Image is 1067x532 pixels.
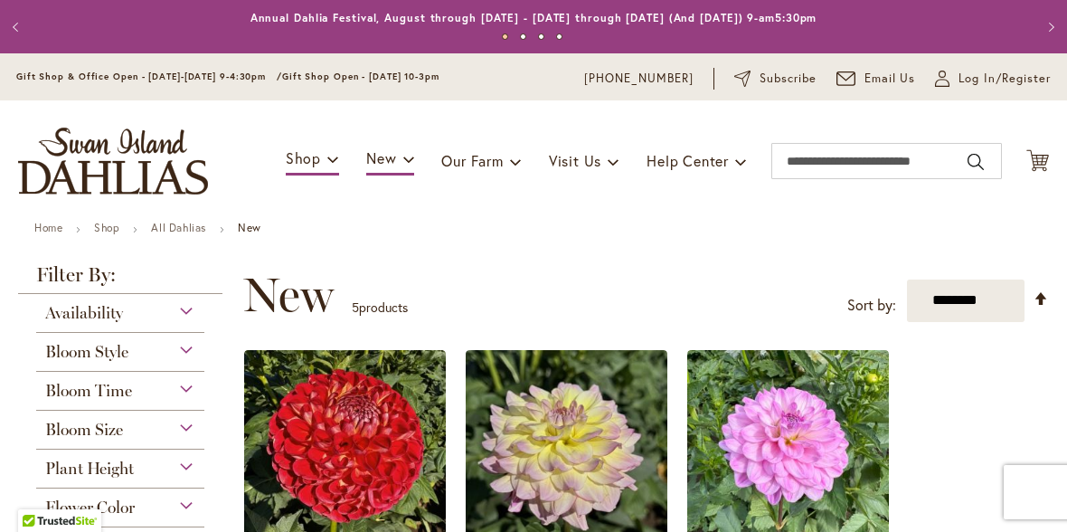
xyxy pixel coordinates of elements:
strong: New [238,221,261,234]
a: store logo [18,128,208,195]
button: 2 of 4 [520,33,526,40]
a: Shop [94,221,119,234]
a: [PHONE_NUMBER] [584,70,694,88]
a: Home [34,221,62,234]
button: 1 of 4 [502,33,508,40]
span: Flower Color [45,498,135,518]
span: Plant Height [45,459,134,479]
span: Help Center [647,151,729,170]
button: 4 of 4 [556,33,562,40]
span: Gift Shop & Office Open - [DATE]-[DATE] 9-4:30pm / [16,71,282,82]
a: Log In/Register [935,70,1051,88]
span: Email Us [864,70,916,88]
span: Our Farm [441,151,503,170]
span: Bloom Time [45,381,132,401]
strong: Filter By: [18,265,222,294]
span: Log In/Register [958,70,1051,88]
span: Bloom Size [45,420,123,440]
span: New [366,148,396,167]
button: 3 of 4 [538,33,544,40]
span: New [243,268,334,322]
button: Next [1031,9,1067,45]
span: Bloom Style [45,342,128,362]
a: Annual Dahlia Festival, August through [DATE] - [DATE] through [DATE] (And [DATE]) 9-am5:30pm [250,11,817,24]
span: Visit Us [549,151,601,170]
a: Subscribe [734,70,817,88]
label: Sort by: [847,289,896,322]
span: Subscribe [760,70,817,88]
span: Availability [45,303,123,323]
a: All Dahlias [151,221,206,234]
p: products [352,293,408,322]
span: Gift Shop Open - [DATE] 10-3pm [282,71,439,82]
a: Email Us [836,70,916,88]
span: 5 [352,299,359,316]
span: Shop [286,148,321,167]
